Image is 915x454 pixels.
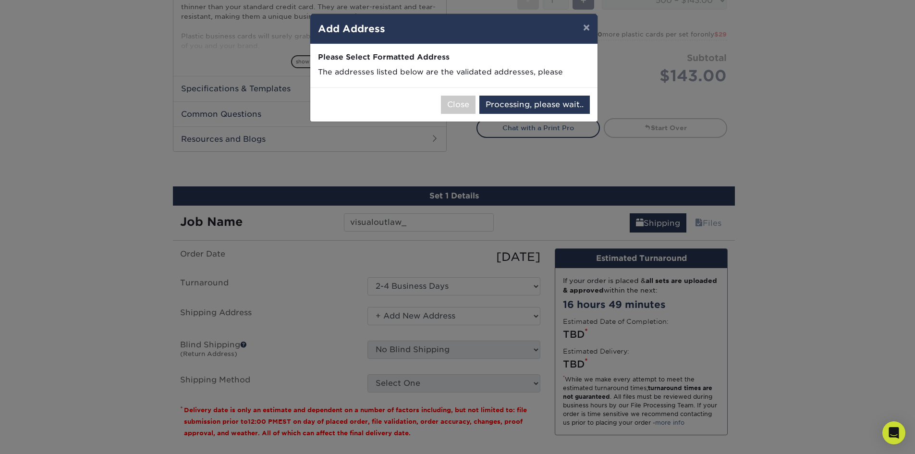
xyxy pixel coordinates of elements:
button: Processing, please wait.. [479,96,590,114]
p: The addresses listed below are the validated addresses, please review for accuracy and ensure tha... [318,67,590,99]
button: × [575,14,598,41]
div: Please Select Formatted Address [318,52,590,63]
button: Close [441,96,476,114]
h4: Add Address [318,22,590,36]
div: Open Intercom Messenger [882,421,905,444]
